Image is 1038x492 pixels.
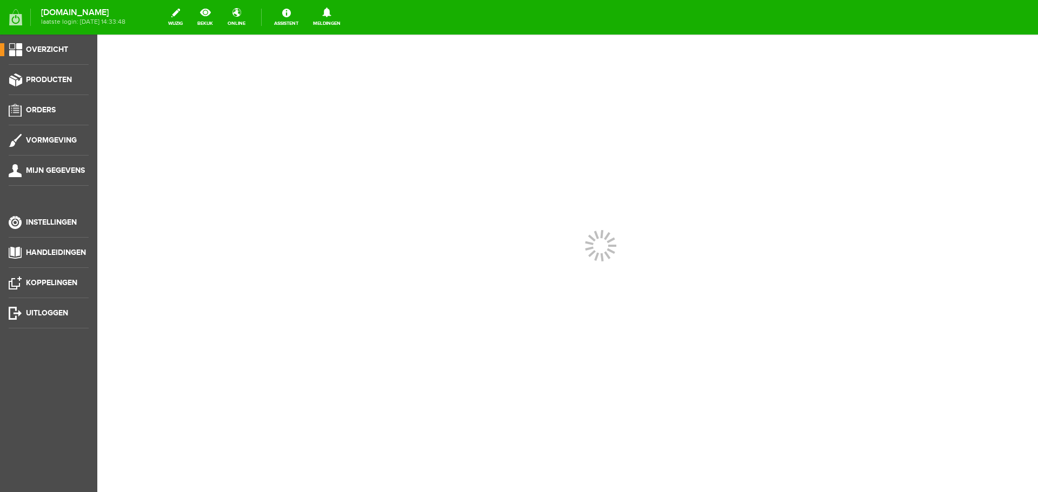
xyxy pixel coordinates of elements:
span: Uitloggen [26,308,68,318]
span: laatste login: [DATE] 14:33:48 [41,19,125,25]
a: Meldingen [307,5,347,29]
a: Assistent [268,5,305,29]
span: Instellingen [26,218,77,227]
a: online [221,5,252,29]
a: bekijk [191,5,219,29]
span: Mijn gegevens [26,166,85,175]
span: Koppelingen [26,278,77,287]
span: Handleidingen [26,248,86,257]
span: Orders [26,105,56,114]
a: wijzig [162,5,189,29]
span: Producten [26,75,72,84]
span: Overzicht [26,45,68,54]
span: Vormgeving [26,136,77,145]
strong: [DOMAIN_NAME] [41,10,125,16]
